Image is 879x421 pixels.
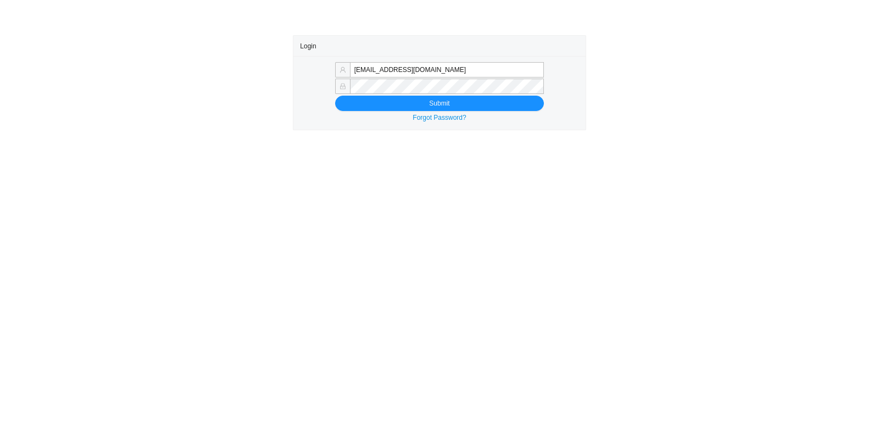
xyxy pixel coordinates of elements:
span: Submit [429,98,449,109]
span: lock [340,83,346,90]
span: user [340,67,346,73]
a: Forgot Password? [413,114,466,121]
input: Email [350,62,544,77]
div: Login [300,36,578,56]
button: Submit [335,96,544,111]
